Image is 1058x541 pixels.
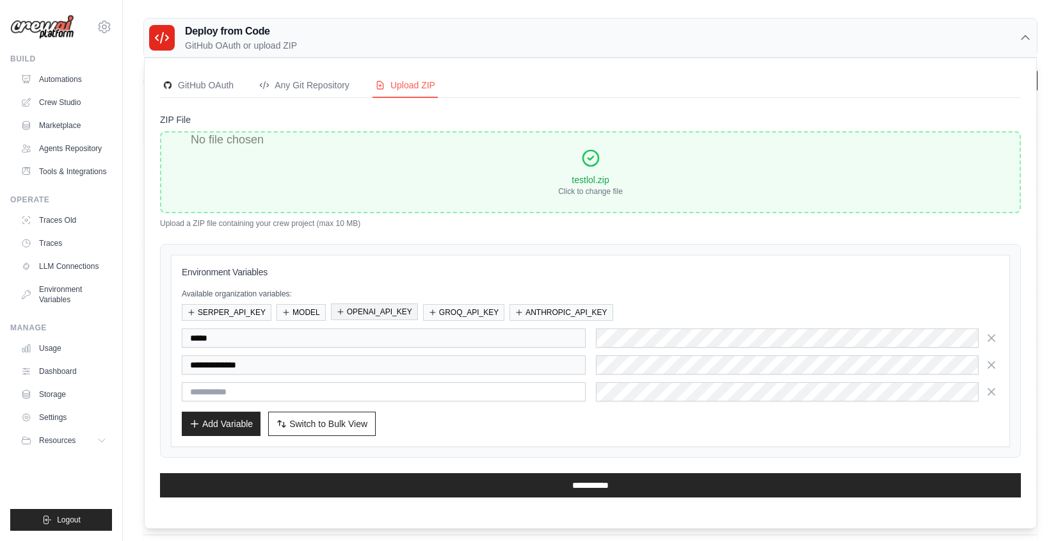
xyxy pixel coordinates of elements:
[423,304,504,321] button: GROQ_API_KEY
[289,417,367,430] span: Switch to Bulk View
[15,430,112,451] button: Resources
[277,304,326,321] button: MODEL
[57,515,81,525] span: Logout
[143,86,428,99] p: Manage and monitor your active crew automations from this dashboard.
[15,361,112,382] a: Dashboard
[15,92,112,113] a: Crew Studio
[10,323,112,333] div: Manage
[373,74,438,98] button: Upload ZIP
[15,69,112,90] a: Automations
[15,233,112,254] a: Traces
[160,113,1021,126] label: ZIP File
[143,69,428,86] h2: Automations Live
[15,256,112,277] a: LLM Connections
[15,138,112,159] a: Agents Repository
[163,80,173,90] img: GitHub
[160,74,1021,98] nav: Deployment Source
[509,304,613,321] button: ANTHROPIC_API_KEY
[182,304,271,321] button: SERPER_API_KEY
[143,115,452,141] th: Crew
[257,74,352,98] button: Any Git Repository
[15,407,112,428] a: Settings
[182,412,260,436] button: Add Variable
[259,79,349,92] div: Any Git Repository
[10,509,112,531] button: Logout
[182,266,999,279] h3: Environment Variables
[15,338,112,359] a: Usage
[185,24,297,39] h3: Deploy from Code
[160,74,236,98] button: GitHubGitHub OAuth
[10,15,74,40] img: Logo
[15,210,112,230] a: Traces Old
[185,39,297,52] p: GitHub OAuth or upload ZIP
[160,218,1021,229] p: Upload a ZIP file containing your crew project (max 10 MB)
[163,79,234,92] div: GitHub OAuth
[15,279,112,310] a: Environment Variables
[39,435,76,446] span: Resources
[15,384,112,405] a: Storage
[331,303,418,320] button: OPENAI_API_KEY
[375,79,435,92] div: Upload ZIP
[10,195,112,205] div: Operate
[10,54,112,64] div: Build
[15,115,112,136] a: Marketplace
[268,412,376,436] button: Switch to Bulk View
[15,161,112,182] a: Tools & Integrations
[182,289,999,299] p: Available organization variables:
